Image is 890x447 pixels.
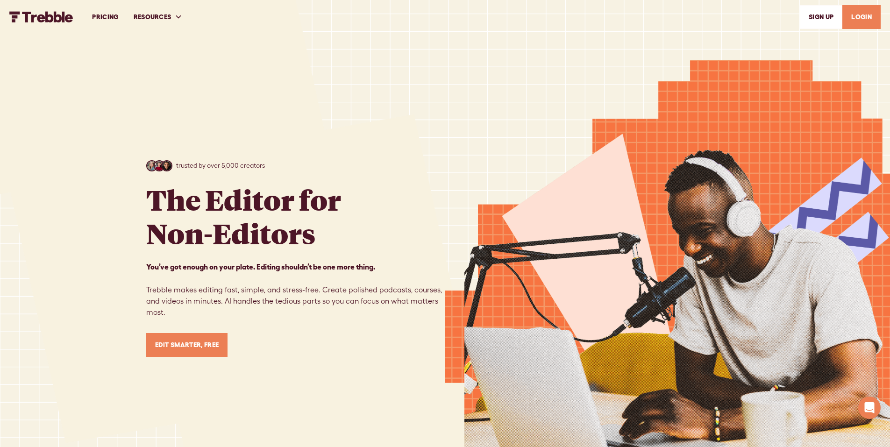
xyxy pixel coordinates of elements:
h1: The Editor for Non-Editors [146,183,341,250]
div: Open Intercom Messenger [858,397,881,419]
p: Trebble makes editing fast, simple, and stress-free. Create polished podcasts, courses, and video... [146,261,445,318]
a: Edit Smarter, Free [146,333,228,357]
a: PRICING [85,1,126,33]
div: RESOURCES [134,12,171,22]
strong: You’ve got enough on your plate. Editing shouldn’t be one more thing. ‍ [146,263,375,271]
a: LOGIN [842,5,881,29]
a: SIGn UP [800,5,842,29]
img: Trebble FM Logo [9,11,73,22]
a: home [9,11,73,22]
div: RESOURCES [126,1,190,33]
p: trusted by over 5,000 creators [176,161,265,170]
